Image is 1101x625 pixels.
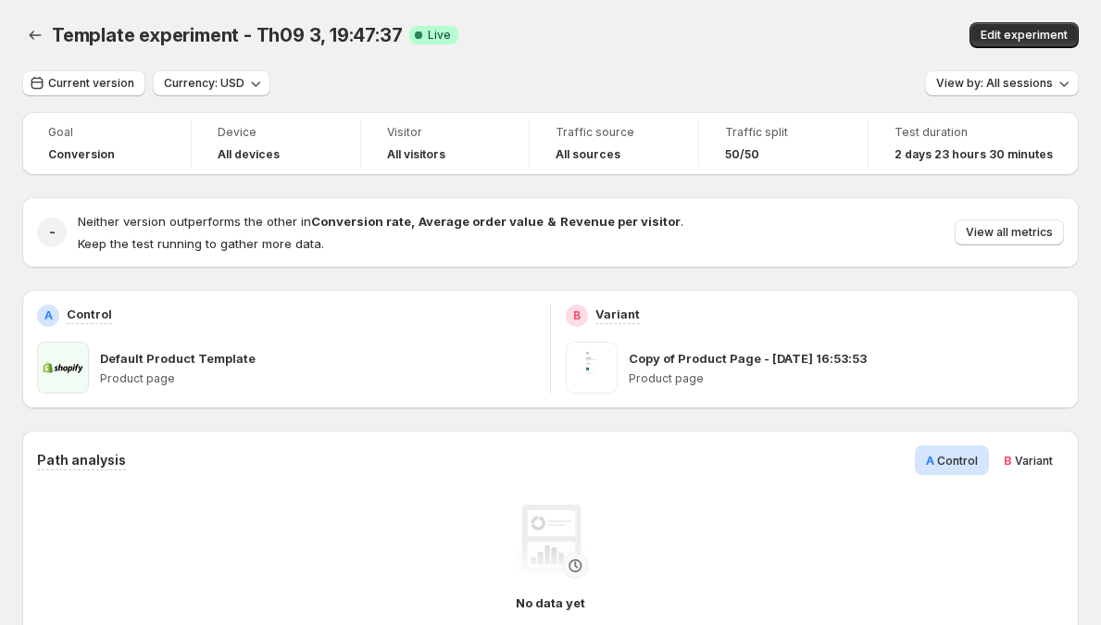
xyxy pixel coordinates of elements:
[78,214,683,229] span: Neither version outperforms the other in .
[629,371,1064,386] p: Product page
[966,225,1053,240] span: View all metrics
[48,76,134,91] span: Current version
[218,123,334,164] a: DeviceAll devices
[100,371,535,386] p: Product page
[629,349,867,368] p: Copy of Product Page - [DATE] 16:53:53
[37,342,89,394] img: Default Product Template
[937,454,978,468] span: Control
[22,70,145,96] button: Current version
[78,236,324,251] span: Keep the test running to gather more data.
[573,308,581,323] h2: B
[100,349,256,368] p: Default Product Template
[895,147,1053,162] span: 2 days 23 hours 30 minutes
[153,70,270,96] button: Currency: USD
[566,342,618,394] img: Copy of Product Page - Aug 22, 16:53:53
[970,22,1079,48] button: Edit experiment
[514,505,588,579] img: No data yet
[926,453,934,468] span: A
[387,123,504,164] a: VisitorAll visitors
[981,28,1068,43] span: Edit experiment
[725,123,842,164] a: Traffic split50/50
[48,123,165,164] a: GoalConversion
[48,125,165,140] span: Goal
[164,76,244,91] span: Currency: USD
[411,214,415,229] strong: ,
[556,147,620,162] h4: All sources
[49,223,56,242] h2: -
[925,70,1079,96] button: View by: All sessions
[936,76,1053,91] span: View by: All sessions
[311,214,411,229] strong: Conversion rate
[387,147,445,162] h4: All visitors
[44,308,53,323] h2: A
[595,305,640,323] p: Variant
[895,123,1053,164] a: Test duration2 days 23 hours 30 minutes
[37,451,126,469] h3: Path analysis
[547,214,557,229] strong: &
[725,125,842,140] span: Traffic split
[52,24,402,46] span: Template experiment - Th09 3, 19:47:37
[218,147,280,162] h4: All devices
[516,594,585,612] h4: No data yet
[556,125,672,140] span: Traffic source
[1004,453,1012,468] span: B
[48,147,115,162] span: Conversion
[22,22,48,48] button: Back
[1015,454,1053,468] span: Variant
[725,147,759,162] span: 50/50
[428,28,451,43] span: Live
[955,219,1064,245] button: View all metrics
[218,125,334,140] span: Device
[387,125,504,140] span: Visitor
[419,214,544,229] strong: Average order value
[895,125,1053,140] span: Test duration
[560,214,681,229] strong: Revenue per visitor
[67,305,112,323] p: Control
[556,123,672,164] a: Traffic sourceAll sources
